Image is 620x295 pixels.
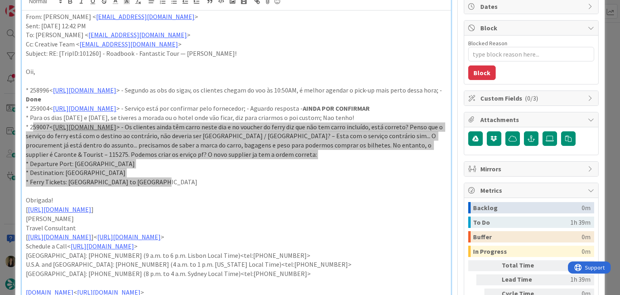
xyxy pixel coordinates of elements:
a: [URL][DOMAIN_NAME] [53,123,116,131]
div: 1h 39m [570,217,591,228]
p: Obrigada! [26,196,446,205]
div: Backlog [473,202,582,213]
p: Subject: RE: [TripID:101260] - Roadbook - Fantastic Tour — [PERSON_NAME]! [26,49,446,58]
p: Schedule a Call< > [26,242,446,251]
a: [URL][DOMAIN_NAME] [53,104,116,112]
div: 1h 39m [549,260,591,271]
p: [GEOGRAPHIC_DATA]: [PHONE_NUMBER] (9 a.m. to 6 p.m. Lisbon Local Time)<tel:[PHONE_NUMBER]> [26,251,446,260]
div: 0m [582,246,591,257]
span: ( 0/3 ) [525,94,538,102]
label: Blocked Reason [468,40,507,47]
p: Sent: [DATE] 12:42 PM [26,21,446,31]
span: Mirrors [480,164,584,174]
p: * Para os dias [DATE] e [DATE], se tiveres a morada ou o hotel onde vão ficar, diz para criarmos ... [26,113,446,122]
p: From: [PERSON_NAME] < > [26,12,446,21]
p: * 259004< > - Serviço está por confirmar pelo fornecedor; - Aguardo resposta - [26,104,446,113]
a: [EMAIL_ADDRESS][DOMAIN_NAME] [80,40,178,48]
button: Block [468,65,496,80]
a: [URL][DOMAIN_NAME] [97,233,161,241]
span: Support [17,1,37,11]
p: * 259007< > - Os clientes ainda têm carro neste dia e no voucher do ferry diz que não tem carro i... [26,122,446,159]
div: In Progress [473,246,582,257]
p: * Departure Port: [GEOGRAPHIC_DATA] [26,159,446,169]
p: * 258996< > - Segundo as obs do sigav, os clientes chegam do voo às 10:50AM, é melhor agendar o p... [26,86,446,104]
strong: Done [26,95,41,103]
a: [URL][DOMAIN_NAME] [53,86,116,94]
span: Dates [480,2,584,11]
p: To: [PERSON_NAME] < > [26,30,446,40]
a: [EMAIL_ADDRESS][DOMAIN_NAME] [96,13,195,21]
div: Total Time [502,260,546,271]
p: [GEOGRAPHIC_DATA]: [PHONE_NUMBER] (8 p.m. to 4 a.m. Sydney Local Time)<tel:[PHONE_NUMBER]> [26,269,446,278]
div: 0m [582,202,591,213]
div: Lead Time [502,274,546,285]
a: [EMAIL_ADDRESS][DOMAIN_NAME] [88,31,187,39]
div: 0m [582,231,591,242]
span: Custom Fields [480,93,584,103]
span: Block [480,23,584,33]
div: 1h 39m [549,274,591,285]
a: [URL][DOMAIN_NAME] [28,205,91,213]
p: Travel Consultant [26,223,446,233]
p: U.S.A. and [GEOGRAPHIC_DATA]: [PHONE_NUMBER] (4 a.m. to 1 p.m. [US_STATE] Local Time)<tel:[PHONE_... [26,260,446,269]
a: [URL][DOMAIN_NAME] [28,233,91,241]
p: [PERSON_NAME] [26,214,446,223]
p: Cc: Creative Team < > [26,40,446,49]
p: [ ]< > [26,232,446,242]
strong: AINDA POR CONFIRMAR [303,104,370,112]
div: To Do [473,217,570,228]
p: [ ] [26,205,446,214]
p: Oii, [26,67,446,76]
span: Attachments [480,115,584,124]
span: Metrics [480,185,584,195]
p: * Ferry Tickets: [GEOGRAPHIC_DATA] to [GEOGRAPHIC_DATA] [26,177,446,187]
div: Buffer [473,231,582,242]
a: [URL][DOMAIN_NAME] [71,242,134,250]
p: * Destination: [GEOGRAPHIC_DATA] [26,168,446,177]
